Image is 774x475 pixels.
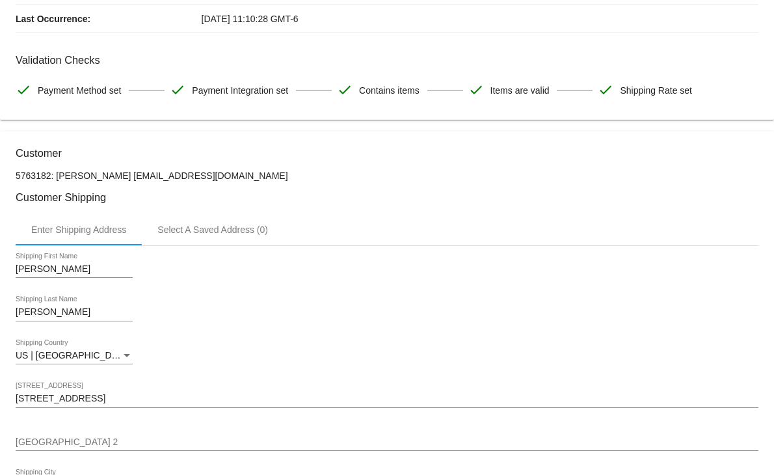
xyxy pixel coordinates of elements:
mat-icon: check [170,82,185,98]
span: Contains items [359,77,420,104]
input: Shipping First Name [16,264,133,275]
p: 5763182: [PERSON_NAME] [EMAIL_ADDRESS][DOMAIN_NAME] [16,170,758,181]
span: Payment Method set [38,77,121,104]
input: Shipping Street 1 [16,394,758,404]
span: US | [GEOGRAPHIC_DATA] [16,350,131,360]
span: Payment Integration set [192,77,288,104]
span: Shipping Rate set [620,77,692,104]
mat-icon: check [16,82,31,98]
input: Shipping Street 2 [16,437,758,448]
mat-icon: check [337,82,353,98]
div: Enter Shipping Address [31,224,126,235]
span: Items are valid [490,77,550,104]
h3: Validation Checks [16,54,758,66]
mat-icon: check [468,82,484,98]
h3: Customer [16,147,758,159]
p: Last Occurrence: [16,5,202,33]
h3: Customer Shipping [16,191,758,204]
span: [DATE] 11:10:28 GMT-6 [202,14,299,24]
mat-select: Shipping Country [16,351,133,361]
mat-icon: check [598,82,613,98]
div: Select A Saved Address (0) [157,224,268,235]
input: Shipping Last Name [16,307,133,318]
